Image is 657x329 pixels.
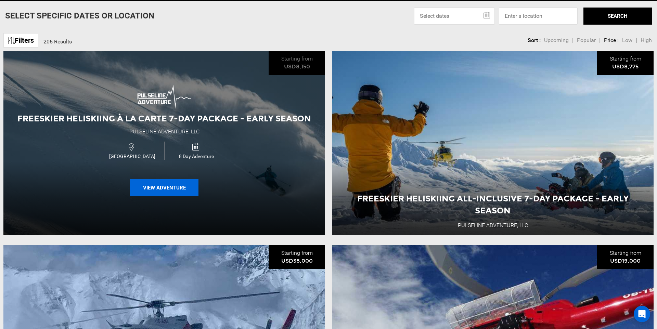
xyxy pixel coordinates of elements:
[137,84,192,109] img: images
[43,38,72,45] span: 205 Results
[641,37,652,43] span: High
[583,8,652,25] button: SEARCH
[622,37,632,43] span: Low
[129,128,199,136] div: Pulseline Adventure, LLC
[5,10,154,22] p: Select Specific Dates Or Location
[634,306,650,322] div: Open Intercom Messenger
[100,153,164,160] span: [GEOGRAPHIC_DATA]
[165,153,229,160] span: 8 Day Adventure
[8,37,15,44] img: btn-icon.svg
[130,179,198,196] button: View Adventure
[17,114,311,123] span: Freeskier Heliskiing À La Carte 7-Day Package - Early Season
[599,37,601,44] li: |
[604,37,619,44] li: Price :
[577,37,596,43] span: Popular
[572,37,574,44] li: |
[499,8,578,25] input: Enter a location
[636,37,637,44] li: |
[544,37,569,43] span: Upcoming
[528,37,541,44] li: Sort :
[414,8,495,25] input: Select dates
[3,33,38,48] a: Filters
